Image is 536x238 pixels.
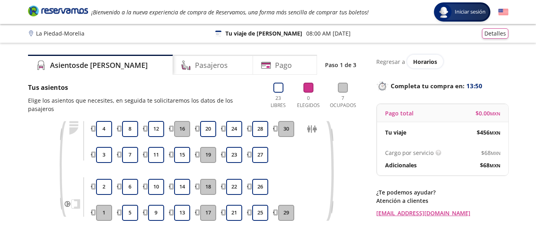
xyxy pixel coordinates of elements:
button: 13 [174,205,190,221]
button: 9 [148,205,164,221]
span: $ 456 [477,128,500,137]
button: 17 [200,205,216,221]
p: 7 Ocupados [328,95,358,109]
h4: Asientos de [PERSON_NAME] [50,60,148,71]
button: 6 [122,179,138,195]
p: Regresar a [376,58,405,66]
button: English [498,7,508,17]
span: $ 68 [481,149,500,157]
button: 10 [148,179,164,195]
h4: Pago [275,60,292,71]
p: Tu viaje de [PERSON_NAME] [225,29,302,38]
button: 8 [122,121,138,137]
button: 12 [148,121,164,137]
button: 27 [252,147,268,163]
a: [EMAIL_ADDRESS][DOMAIN_NAME] [376,209,508,217]
button: 25 [252,205,268,221]
small: MXN [491,150,500,156]
div: Regresar a ver horarios [376,55,508,68]
button: 2 [96,179,112,195]
button: 1 [96,205,112,221]
small: MXN [490,163,500,169]
button: 3 [96,147,112,163]
p: Atención a clientes [376,196,508,205]
button: 18 [200,179,216,195]
p: 08:00 AM [DATE] [306,29,351,38]
p: Pago total [385,109,414,117]
i: Brand Logo [28,5,88,17]
button: 19 [200,147,216,163]
button: 21 [226,205,242,221]
button: 5 [122,205,138,221]
p: Adicionales [385,161,417,169]
p: Completa tu compra en : [376,80,508,91]
p: Tu viaje [385,128,406,137]
em: ¡Bienvenido a la nueva experiencia de compra de Reservamos, una forma más sencilla de comprar tus... [91,8,369,16]
button: 4 [96,121,112,137]
span: $ 68 [480,161,500,169]
button: 28 [252,121,268,137]
button: 16 [174,121,190,137]
button: 24 [226,121,242,137]
button: 23 [226,147,242,163]
p: ¿Te podemos ayudar? [376,188,508,196]
button: 11 [148,147,164,163]
button: 22 [226,179,242,195]
small: MXN [490,111,500,117]
p: Elige los asientos que necesites, en seguida te solicitaremos los datos de los pasajeros [28,96,259,113]
button: Detalles [482,28,508,39]
p: Paso 1 de 3 [325,61,356,69]
button: 30 [278,121,294,137]
button: 20 [200,121,216,137]
p: Cargo por servicio [385,149,434,157]
p: Tus asientos [28,83,259,92]
span: Horarios [413,58,437,65]
span: $ 0.00 [476,109,500,117]
span: 13:50 [466,81,482,91]
a: Brand Logo [28,5,88,19]
p: 23 Libres [267,95,289,109]
button: 29 [278,205,294,221]
button: 7 [122,147,138,163]
p: La Piedad - Morelia [36,29,84,38]
button: 26 [252,179,268,195]
h4: Pasajeros [195,60,228,71]
button: 15 [174,147,190,163]
span: Iniciar sesión [452,8,489,16]
p: 0 Elegidos [295,95,322,109]
small: MXN [490,130,500,136]
button: 14 [174,179,190,195]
